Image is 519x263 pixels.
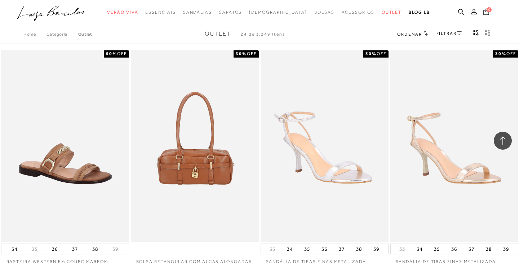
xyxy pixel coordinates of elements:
span: OFF [247,51,257,56]
button: 38 [484,244,494,254]
img: RASTEIRA WESTERN EM COURO MARROM AMARULA [2,51,128,241]
button: 39 [110,246,120,253]
a: Categoria [46,32,78,37]
button: 34 [285,244,295,254]
span: BLOG LB [409,10,430,15]
span: OFF [117,51,127,56]
span: Outlet [382,10,402,15]
strong: 50% [106,51,117,56]
a: BLOG LB [409,6,430,19]
span: [DEMOGRAPHIC_DATA] [249,10,307,15]
a: SANDÁLIA DE TIRAS FINAS METALIZADA PRATA E SALTO ALTO FINO SANDÁLIA DE TIRAS FINAS METALIZADA PRA... [261,51,388,241]
span: Sapatos [219,10,242,15]
span: Verão Viva [107,10,138,15]
a: RASTEIRA WESTERN EM COURO MARROM AMARULA RASTEIRA WESTERN EM COURO MARROM AMARULA [2,51,128,241]
a: categoryNavScreenReaderText [382,6,402,19]
button: 0 [481,8,491,18]
button: 39 [501,244,511,254]
a: noSubCategoriesText [249,6,307,19]
button: 38 [354,244,364,254]
button: 37 [70,244,80,254]
button: 36 [50,244,60,254]
button: 33 [397,246,407,253]
button: gridText6Desc [483,30,493,39]
span: 24 de 3.249 itens [241,32,285,37]
img: SANDÁLIA DE TIRAS FINAS METALIZADA DOURADA E SALTO ALTO FINO [391,51,518,241]
a: categoryNavScreenReaderText [107,6,138,19]
img: BOLSA RETANGULAR COM ALÇAS ALONGADAS EM COURO CARAMELO MÉDIA [132,51,258,241]
a: categoryNavScreenReaderText [219,6,242,19]
span: Ordenar [397,32,422,37]
span: Essenciais [145,10,176,15]
button: Mostrar 4 produtos por linha [471,30,481,39]
button: 33 [267,246,278,253]
span: OFF [506,51,516,56]
span: Outlet [205,31,231,37]
span: OFF [377,51,386,56]
a: categoryNavScreenReaderText [342,6,374,19]
button: 35 [302,244,312,254]
button: 39 [371,244,381,254]
span: Sandálias [183,10,212,15]
img: SANDÁLIA DE TIRAS FINAS METALIZADA PRATA E SALTO ALTO FINO [261,51,388,241]
a: Outlet [78,32,92,37]
a: BOLSA RETANGULAR COM ALÇAS ALONGADAS EM COURO CARAMELO MÉDIA BOLSA RETANGULAR COM ALÇAS ALONGADAS... [132,51,258,241]
button: 37 [466,244,476,254]
a: categoryNavScreenReaderText [183,6,212,19]
button: 36 [449,244,459,254]
span: 0 [487,7,492,12]
button: 35 [432,244,442,254]
button: 34 [9,244,19,254]
strong: 30% [236,51,247,56]
a: SANDÁLIA DE TIRAS FINAS METALIZADA DOURADA E SALTO ALTO FINO SANDÁLIA DE TIRAS FINAS METALIZADA D... [391,51,518,241]
button: 37 [337,244,347,254]
strong: 30% [365,51,377,56]
button: 36 [319,244,329,254]
a: categoryNavScreenReaderText [145,6,176,19]
span: Bolsas [314,10,334,15]
button: 34 [414,244,425,254]
button: 35 [30,246,40,253]
a: FILTRAR [436,31,462,36]
a: categoryNavScreenReaderText [314,6,334,19]
span: Acessórios [342,10,374,15]
a: Home [23,32,46,37]
button: 38 [90,244,100,254]
strong: 30% [495,51,506,56]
